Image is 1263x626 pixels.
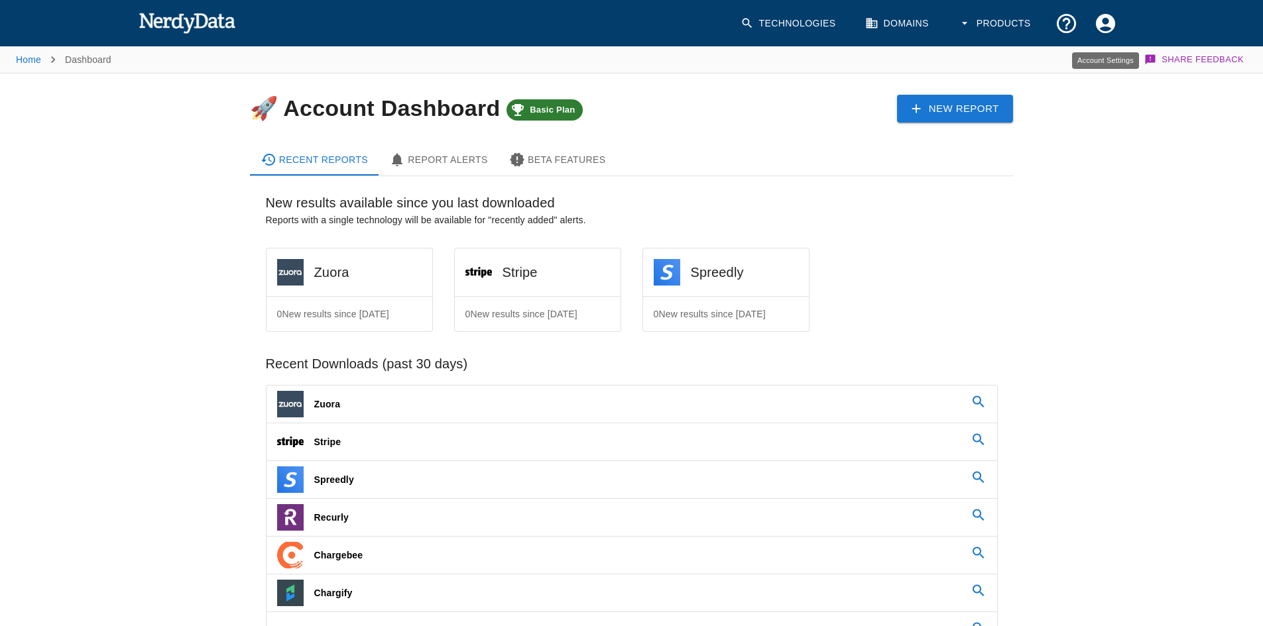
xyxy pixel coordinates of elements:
a: Zuora [267,386,997,423]
nav: breadcrumb [16,46,111,73]
p: Spreedly [314,473,354,486]
h4: 🚀 Account Dashboard [250,95,583,121]
h6: New results available since you last downloaded [266,192,998,213]
a: Home [16,54,41,65]
a: Stripe [267,423,997,460]
div: Report Alerts [389,152,488,168]
h6: Zuora [314,262,349,283]
img: NerdyData.com [139,9,236,36]
div: Account Settings [1072,52,1139,69]
button: Share Feedback [1142,46,1247,73]
a: New Report [897,95,1014,123]
button: Support and Documentation [1047,4,1086,43]
a: Zuora0New results since [DATE] [266,248,433,332]
a: Spreedly0New results since [DATE] [642,248,810,332]
p: Dashboard [65,53,111,66]
a: Domains [857,4,939,43]
div: Recent Reports [261,152,369,168]
h6: Recent Downloads (past 30 days) [266,353,998,374]
a: Basic Plan [507,95,583,121]
h6: Stripe [503,262,538,283]
p: Stripe [314,435,341,448]
div: Beta Features [509,152,606,168]
a: Chargebee [267,537,997,574]
p: 0 New results since [DATE] [654,307,766,321]
a: Technologies [733,4,847,43]
p: 0 New results since [DATE] [465,307,577,321]
span: Basic Plan [522,105,583,115]
p: Zuora [314,397,341,411]
button: Account Settings [1086,4,1125,43]
h6: Spreedly [691,262,744,283]
p: Chargify [314,586,353,600]
button: Products [950,4,1042,43]
p: Recurly [314,511,349,524]
a: Stripe0New results since [DATE] [454,248,621,332]
a: Spreedly [267,461,997,498]
a: Recurly [267,499,997,536]
p: 0 New results since [DATE] [277,307,389,321]
p: Chargebee [314,548,363,562]
a: Chargify [267,574,997,611]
